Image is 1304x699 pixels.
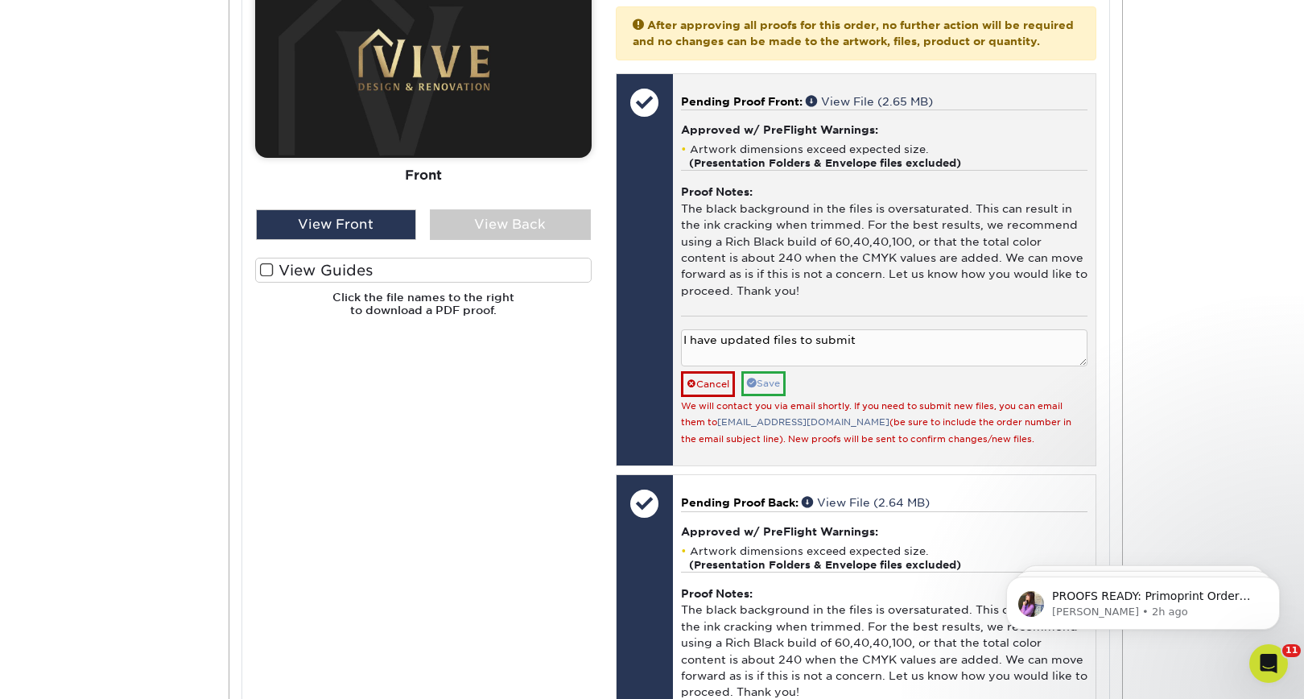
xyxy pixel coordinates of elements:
[681,401,1071,445] small: We will contact you via email shortly. If you need to submit new files, you can email them to (be...
[1249,644,1288,683] iframe: Intercom live chat
[689,559,961,571] strong: (Presentation Folders & Envelope files excluded)
[681,170,1087,315] div: The black background in the files is oversaturated. This can result in the ink cracking when trim...
[681,544,1087,572] li: Artwork dimensions exceed expected size.
[806,95,933,108] a: View File (2.65 MB)
[982,543,1304,656] iframe: Intercom notifications message
[681,123,1087,136] h4: Approved w/ PreFlight Warnings:
[681,525,1087,538] h4: Approved w/ PreFlight Warnings:
[681,496,798,509] span: Pending Proof Back:
[255,158,592,193] div: Front
[255,291,592,330] h6: Click the file names to the right to download a PDF proof.
[681,587,753,600] strong: Proof Notes:
[681,371,735,397] a: Cancel
[1282,644,1301,657] span: 11
[717,417,889,428] a: [EMAIL_ADDRESS][DOMAIN_NAME]
[430,209,591,240] div: View Back
[256,209,417,240] div: View Front
[681,143,1087,170] li: Artwork dimensions exceed expected size.
[633,19,1074,48] strong: After approving all proofs for this order, no further action will be required and no changes can ...
[681,95,803,108] span: Pending Proof Front:
[689,157,961,169] strong: (Presentation Folders & Envelope files excluded)
[70,47,274,348] span: PROOFS READY: Primoprint Order 25925-114524-99244 Thank you for placing your print order with Pri...
[802,496,930,509] a: View File (2.64 MB)
[255,258,592,283] label: View Guides
[70,62,278,77] p: Message from Erica, sent 2h ago
[741,371,786,396] a: Save
[681,185,753,198] strong: Proof Notes:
